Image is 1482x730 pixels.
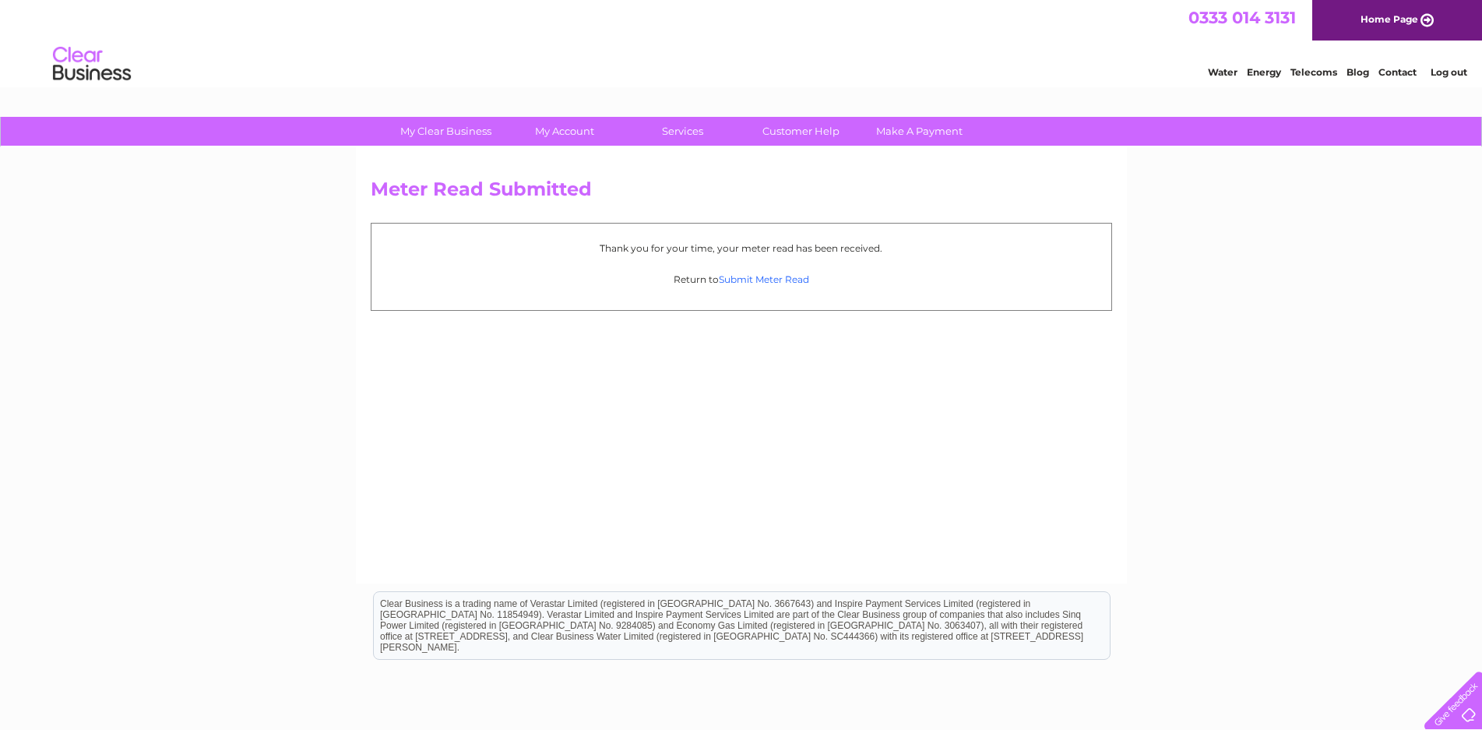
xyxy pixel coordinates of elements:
img: logo.png [52,41,132,88]
p: Return to [379,272,1104,287]
a: Submit Meter Read [719,273,809,285]
a: Log out [1431,66,1467,78]
a: Contact [1378,66,1417,78]
a: 0333 014 3131 [1188,8,1296,27]
a: My Clear Business [382,117,510,146]
a: Customer Help [737,117,865,146]
a: Services [618,117,747,146]
div: Clear Business is a trading name of Verastar Limited (registered in [GEOGRAPHIC_DATA] No. 3667643... [374,9,1110,76]
h2: Meter Read Submitted [371,178,1112,208]
p: Thank you for your time, your meter read has been received. [379,241,1104,256]
a: Make A Payment [855,117,984,146]
a: Telecoms [1290,66,1337,78]
a: My Account [500,117,628,146]
a: Water [1208,66,1237,78]
a: Blog [1346,66,1369,78]
a: Energy [1247,66,1281,78]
